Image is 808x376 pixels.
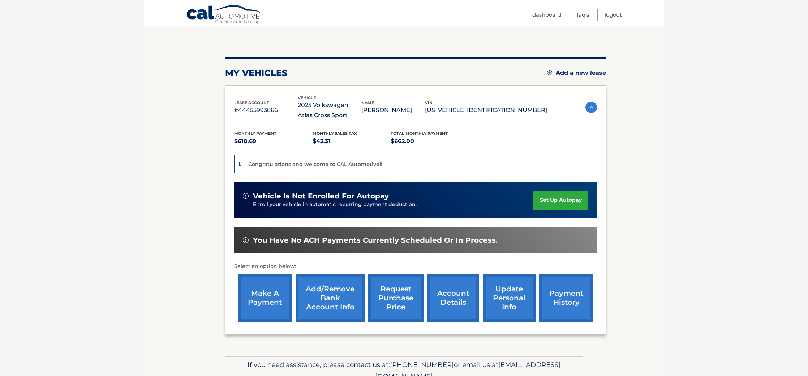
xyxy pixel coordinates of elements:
[186,5,262,26] a: Cal Automotive
[234,136,313,146] p: $618.69
[605,9,622,21] a: Logout
[547,70,552,75] img: add.svg
[361,105,425,115] p: [PERSON_NAME]
[313,136,391,146] p: $43.31
[238,274,292,322] a: make a payment
[585,102,597,113] img: accordion-active.svg
[533,191,588,210] a: set up autopay
[547,69,606,77] a: Add a new lease
[253,192,389,201] span: vehicle is not enrolled for autopay
[243,237,249,243] img: alert-white.svg
[391,131,448,136] span: Total Monthly Payment
[391,136,469,146] p: $662.00
[368,274,424,322] a: request purchase price
[539,274,593,322] a: payment history
[361,100,374,105] span: name
[483,274,536,322] a: update personal info
[425,105,547,115] p: [US_VEHICLE_IDENTIFICATION_NUMBER]
[577,9,589,21] a: FAQ's
[298,95,316,100] span: vehicle
[298,100,361,120] p: 2025 Volkswagen Atlas Cross Sport
[313,131,357,136] span: Monthly sales Tax
[248,161,382,167] p: Congratulations and welcome to CAL Automotive!!
[253,236,498,245] span: You have no ACH payments currently scheduled or in process.
[234,100,269,105] span: lease account
[253,201,533,209] p: Enroll your vehicle in automatic recurring payment deduction.
[243,193,249,199] img: alert-white.svg
[532,9,561,21] a: Dashboard
[234,105,298,115] p: #44455993866
[225,68,288,78] h2: my vehicles
[425,100,433,105] span: vin
[296,274,365,322] a: Add/Remove bank account info
[234,131,276,136] span: Monthly Payment
[234,262,597,271] p: Select an option below:
[390,360,454,369] span: [PHONE_NUMBER]
[427,274,479,322] a: account details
